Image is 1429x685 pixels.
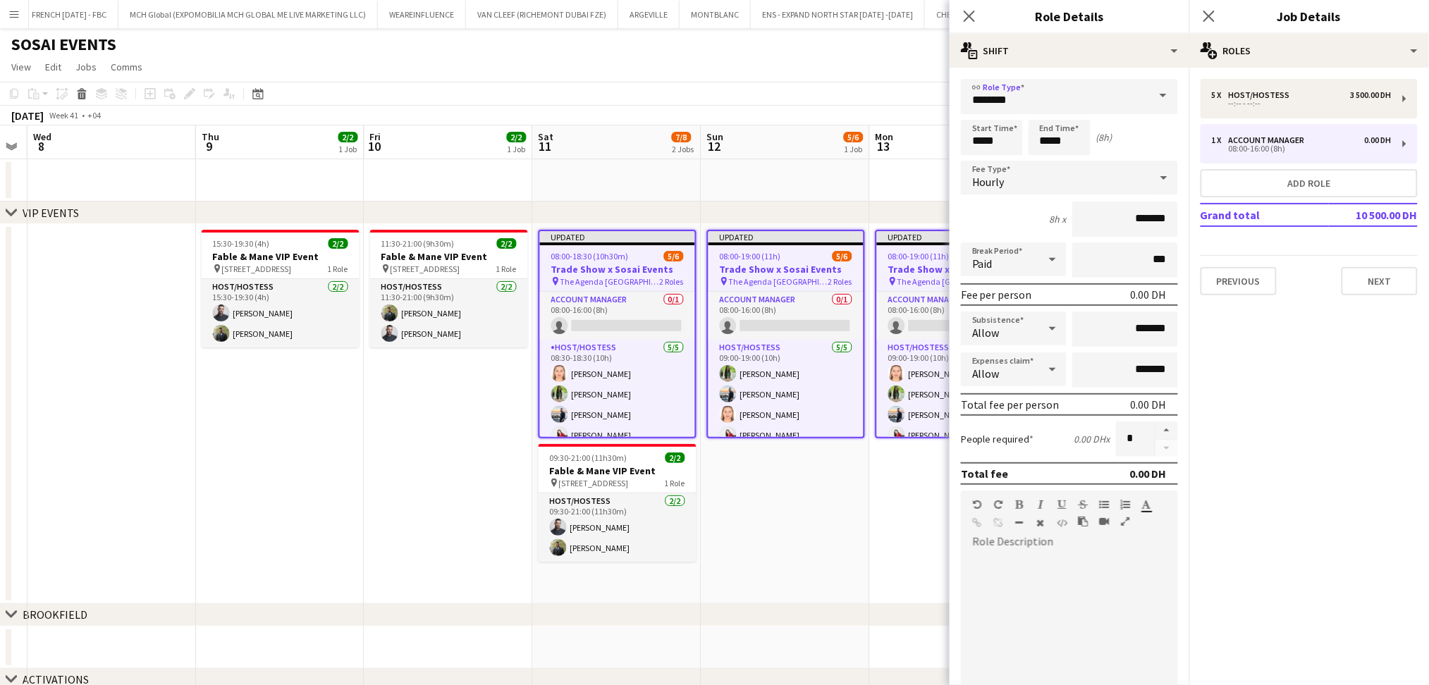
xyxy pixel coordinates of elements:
span: 7/8 [672,132,692,142]
button: VAN CLEEF (RICHEMONT DUBAI FZE) [466,1,618,28]
div: Updated [709,231,864,242]
button: Ordered List [1120,499,1130,510]
button: ARGEVILLE [618,1,680,28]
span: Allow [972,366,1000,381]
app-job-card: 15:30-19:30 (4h)2/2Fable & Mane VIP Event [STREET_ADDRESS]1 RoleHost/Hostess2/215:30-19:30 (4h)[P... [202,230,360,347]
div: 0.00 DH [1131,397,1167,412]
span: 2/2 [507,132,527,142]
span: 5/6 [833,251,852,261]
button: Paste as plain text [1078,516,1088,527]
button: Bold [1014,499,1024,510]
span: 2/2 [338,132,358,142]
div: Updated08:00-19:00 (11h)5/6Trade Show x Sosai Events The Agenda [GEOGRAPHIC_DATA]2 RolesAccount M... [876,230,1034,438]
app-card-role: Host/Hostess5/509:00-19:00 (10h)[PERSON_NAME][PERSON_NAME][PERSON_NAME][PERSON_NAME] [877,340,1032,469]
div: [DATE] [11,109,44,123]
div: 1 x [1212,135,1229,145]
span: 1 Role [665,478,685,488]
span: 08:00-18:30 (10h30m) [551,251,629,261]
div: 2 Jobs [673,144,694,154]
h3: Fable & Mane VIP Event [370,250,528,263]
div: 1 Job [339,144,357,154]
td: 10 500.00 DH [1329,204,1418,226]
app-job-card: 09:30-21:00 (11h30m)2/2Fable & Mane VIP Event [STREET_ADDRESS]1 RoleHost/Hostess2/209:30-21:00 (1... [539,444,697,562]
div: Updated [877,231,1032,242]
button: Horizontal Line [1014,517,1024,529]
button: Add role [1201,169,1418,197]
app-job-card: 11:30-21:00 (9h30m)2/2Fable & Mane VIP Event [STREET_ADDRESS]1 RoleHost/Hostess2/211:30-21:00 (9h... [370,230,528,347]
div: Total fee [961,467,1009,481]
button: Underline [1057,499,1067,510]
span: Hourly [972,175,1005,189]
a: Edit [39,58,67,76]
span: 8 [31,138,51,154]
app-card-role: Account Manager0/108:00-16:00 (8h) [709,292,864,340]
span: The Agenda [GEOGRAPHIC_DATA] [897,276,997,287]
td: Grand total [1201,204,1329,226]
span: View [11,61,31,73]
span: Allow [972,326,1000,340]
div: Account Manager [1229,135,1311,145]
span: Sat [539,130,554,143]
button: Clear Formatting [1036,517,1045,529]
h3: Trade Show x Sosai Events [877,263,1032,276]
a: Comms [105,58,148,76]
span: 11 [536,138,554,154]
button: Strikethrough [1078,499,1088,510]
span: Edit [45,61,61,73]
label: People required [961,433,1034,445]
button: MONTBLANC [680,1,751,28]
app-card-role: Account Manager0/108:00-16:00 (8h) [540,292,695,340]
span: Paid [972,257,993,271]
div: Total fee per person [961,397,1060,412]
a: Jobs [70,58,102,76]
h3: Trade Show x Sosai Events [709,263,864,276]
div: 3 500.00 DH [1351,90,1392,100]
span: 09:30-21:00 (11h30m) [550,452,627,463]
div: 0.00 DH [1130,467,1167,481]
div: BROOKFIELD [23,607,87,622]
a: View [6,58,37,76]
div: 0.00 DH [1131,288,1167,302]
span: 1 Role [496,264,517,274]
button: Italic [1036,499,1045,510]
div: Fee per person [961,288,1032,302]
div: 5 x [1212,90,1229,100]
span: [STREET_ADDRESS] [222,264,292,274]
app-job-card: Updated08:00-19:00 (11h)5/6Trade Show x Sosai Events The Agenda [GEOGRAPHIC_DATA]2 RolesAccount M... [707,230,865,438]
h3: Job Details [1189,7,1429,25]
button: ENS - EXPAND NORTH STAR [DATE] -[DATE] [751,1,925,28]
span: Week 41 [47,110,82,121]
div: 8h x [1050,213,1067,226]
app-card-role: Host/Hostess5/508:30-18:30 (10h)[PERSON_NAME][PERSON_NAME][PERSON_NAME][PERSON_NAME] [540,340,695,469]
button: CHERRY ON TOP [925,1,1005,28]
button: FRENCH [DATE] - FBC [20,1,118,28]
button: HTML Code [1057,517,1067,529]
span: 2 Roles [660,276,684,287]
span: [STREET_ADDRESS] [391,264,460,274]
button: Insert video [1099,516,1109,527]
span: Fri [370,130,381,143]
app-card-role: Host/Hostess2/215:30-19:30 (4h)[PERSON_NAME][PERSON_NAME] [202,279,360,347]
span: [STREET_ADDRESS] [559,478,629,488]
span: 15:30-19:30 (4h) [213,238,270,249]
h3: Fable & Mane VIP Event [539,464,697,477]
span: 12 [705,138,724,154]
app-card-role: Host/Hostess5/509:00-19:00 (10h)[PERSON_NAME][PERSON_NAME][PERSON_NAME][PERSON_NAME] [709,340,864,469]
div: Roles [1189,34,1429,68]
button: MCH Global (EXPOMOBILIA MCH GLOBAL ME LIVE MARKETING LLC) [118,1,378,28]
span: The Agenda [GEOGRAPHIC_DATA] [729,276,828,287]
span: 2/2 [329,238,348,249]
span: Comms [111,61,142,73]
span: Sun [707,130,724,143]
app-card-role: Account Manager0/108:00-16:00 (8h) [877,292,1032,340]
h3: Role Details [950,7,1189,25]
div: VIP EVENTS [23,206,79,220]
div: 08:00-16:00 (8h) [1212,145,1392,152]
div: Updated [540,231,695,242]
app-job-card: Updated08:00-18:30 (10h30m)5/6Trade Show x Sosai Events The Agenda [GEOGRAPHIC_DATA]2 RolesAccoun... [539,230,697,438]
h1: SOSAI EVENTS [11,34,116,55]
